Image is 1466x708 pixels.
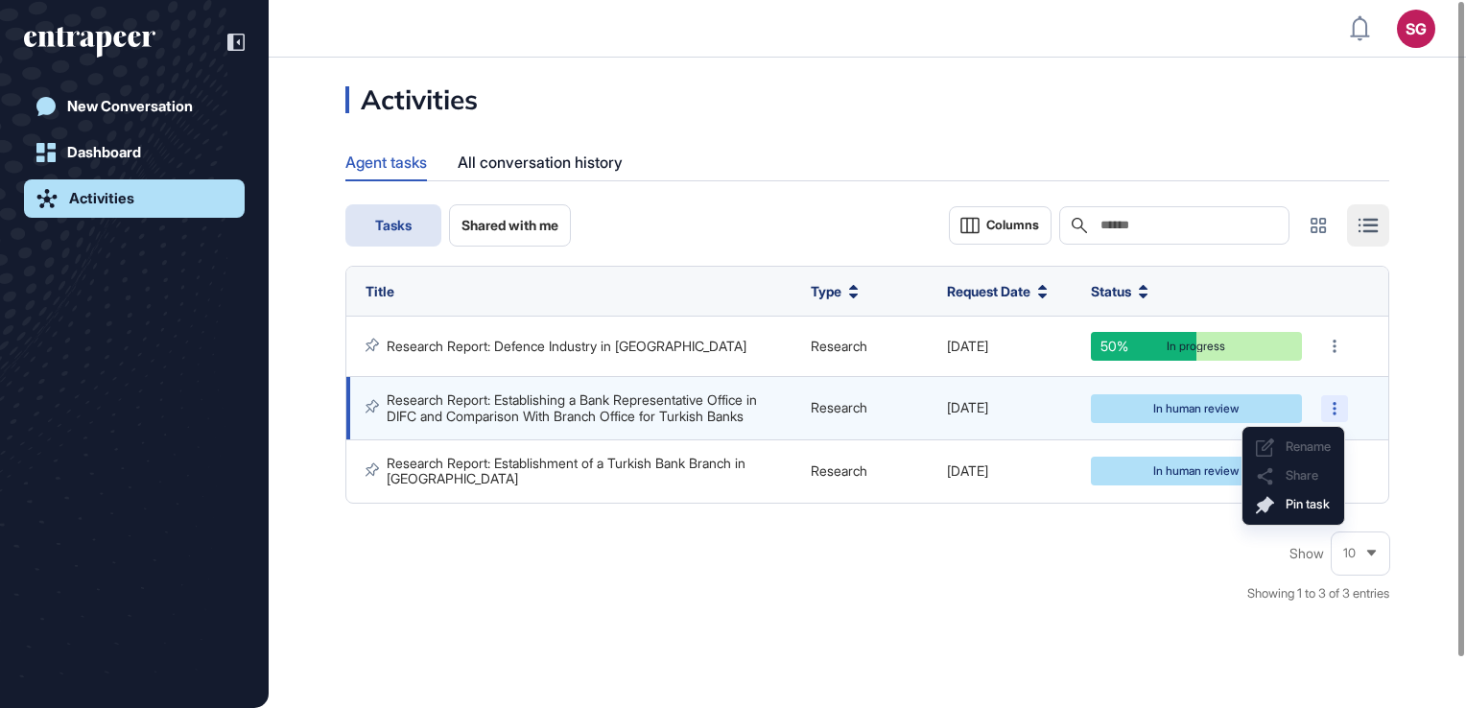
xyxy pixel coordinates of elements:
[345,204,441,247] button: Tasks
[345,144,427,179] div: Agent tasks
[24,27,155,58] div: entrapeer-logo
[1091,281,1148,301] button: Status
[345,86,478,113] div: Activities
[375,218,412,233] span: Tasks
[387,338,746,354] a: Research Report: Defence Industry in [GEOGRAPHIC_DATA]
[1286,497,1330,511] span: Pin task
[1091,281,1131,301] span: Status
[1105,465,1288,477] div: In human review
[1091,332,1196,361] div: 50%
[947,399,988,415] span: [DATE]
[67,98,193,115] div: New Conversation
[811,338,867,354] span: Research
[986,218,1039,232] span: Columns
[387,455,749,486] a: Research Report: Establishment of a Turkish Bank Branch in [GEOGRAPHIC_DATA]
[811,462,867,479] span: Research
[1247,584,1389,603] div: Showing 1 to 3 of 3 entries
[69,190,134,207] div: Activities
[67,144,141,161] div: Dashboard
[811,399,867,415] span: Research
[1289,546,1324,561] span: Show
[1397,10,1435,48] button: SG
[24,87,245,126] a: New Conversation
[947,281,1030,301] span: Request Date
[1105,403,1288,414] div: In human review
[366,283,394,299] span: Title
[387,391,761,423] a: Research Report: Establishing a Bank Representative Office in DIFC and Comparison With Branch Off...
[947,462,988,479] span: [DATE]
[24,133,245,172] a: Dashboard
[949,206,1052,245] button: Columns
[1105,341,1288,352] div: In progress
[461,218,558,233] span: Shared with me
[947,338,988,354] span: [DATE]
[458,144,623,181] div: All conversation history
[811,281,859,301] button: Type
[1343,546,1356,560] span: 10
[811,281,841,301] span: Type
[449,204,571,247] button: Shared with me
[24,179,245,218] a: Activities
[947,281,1048,301] button: Request Date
